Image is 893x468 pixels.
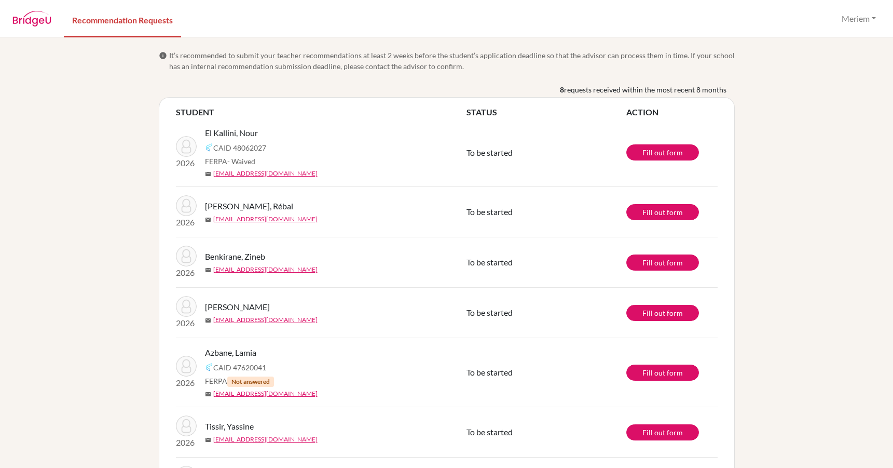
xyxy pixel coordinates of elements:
[227,377,274,387] span: Not answered
[205,437,211,443] span: mail
[213,315,318,325] a: [EMAIL_ADDRESS][DOMAIN_NAME]
[176,377,197,389] p: 2026
[626,204,699,220] a: Fill out form
[176,266,197,279] p: 2026
[176,246,197,266] img: Benkirane, Zineb
[466,207,513,217] span: To be started
[176,296,197,317] img: Alahmad, Rashed
[176,157,197,169] p: 2026
[560,84,564,95] b: 8
[176,195,197,216] img: Ali Kacem Hammoud, Rébal
[213,389,318,398] a: [EMAIL_ADDRESS][DOMAIN_NAME]
[213,169,318,178] a: [EMAIL_ADDRESS][DOMAIN_NAME]
[12,11,51,26] img: BridgeU logo
[466,106,626,118] th: STATUS
[169,50,735,72] span: It’s recommended to submit your teacher recommendations at least 2 weeks before the student’s app...
[205,363,213,371] img: Common App logo
[205,250,265,263] span: Benkirane, Zineb
[213,265,318,274] a: [EMAIL_ADDRESS][DOMAIN_NAME]
[205,376,274,387] span: FERPA
[466,148,513,157] span: To be started
[205,267,211,273] span: mail
[466,427,513,437] span: To be started
[64,2,181,37] a: Recommendation Requests
[176,136,197,157] img: El Kallini, Nour
[466,367,513,377] span: To be started
[626,424,699,440] a: Fill out form
[227,157,255,166] span: - Waived
[205,391,211,397] span: mail
[837,9,881,29] button: Meriem
[176,436,197,449] p: 2026
[213,362,266,373] span: CAID 47620041
[205,420,254,433] span: Tissir, Yassine
[626,144,699,161] a: Fill out form
[205,317,211,324] span: mail
[205,346,256,359] span: Azbane, Lamia
[176,216,197,229] p: 2026
[466,257,513,267] span: To be started
[205,127,258,139] span: El Kallini, Nour
[205,200,293,212] span: [PERSON_NAME], Rébal
[205,171,211,177] span: mail
[205,143,213,152] img: Common App logo
[176,106,466,118] th: STUDENT
[564,84,726,95] span: requests received within the most recent 8 months
[213,215,318,224] a: [EMAIL_ADDRESS][DOMAIN_NAME]
[205,156,255,167] span: FERPA
[205,301,270,313] span: [PERSON_NAME]
[205,217,211,223] span: mail
[176,356,197,377] img: Azbane, Lamia
[159,51,167,60] span: info
[176,416,197,436] img: Tissir, Yassine
[213,142,266,153] span: CAID 48062027
[176,317,197,329] p: 2026
[213,435,318,444] a: [EMAIL_ADDRESS][DOMAIN_NAME]
[626,255,699,271] a: Fill out form
[626,106,718,118] th: ACTION
[626,305,699,321] a: Fill out form
[626,365,699,381] a: Fill out form
[466,307,513,317] span: To be started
